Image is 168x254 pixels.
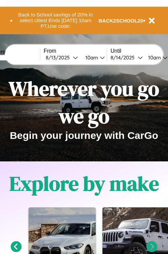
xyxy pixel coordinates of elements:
div: 8 / 13 / 2025 [46,54,73,61]
div: 10am [145,54,163,61]
button: Back to School savings of 20% in select cities! Ends [DATE] 10am PT.Use code: [12,10,99,31]
button: 8/13/2025 [44,54,80,61]
label: From [44,48,107,54]
button: 10am [80,54,107,61]
b: BACK2SCHOOL20 [99,18,143,23]
h1: Explore by make [9,170,159,197]
div: 8 / 14 / 2025 [111,54,138,61]
div: 10am [82,54,100,61]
